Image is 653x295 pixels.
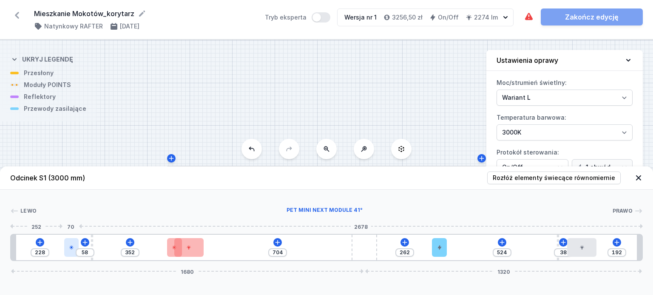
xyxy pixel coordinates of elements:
h4: 2274 lm [474,13,498,22]
button: Dodaj element [36,238,44,247]
h4: Odcinek S1 [10,173,85,183]
span: 1320 [494,269,514,274]
span: 252 [28,224,45,229]
label: Temperatura barwowa: [497,111,633,140]
label: Moc/strumień świetlny: [497,76,633,106]
div: PET mini next module 41° [37,207,612,215]
div: Hole for power supply cable [432,238,447,257]
input: Wymiar [mm] [123,249,137,256]
button: Tryb eksperta [312,12,330,22]
label: Tryb eksperta [265,12,330,22]
select: Protokół sterowania: [572,159,633,175]
button: Ukryj legendę [10,48,73,69]
h4: Ustawienia oprawy [497,55,558,65]
button: Wersja nr 13256,50 złOn/Off2274 lm [337,8,514,26]
input: Wymiar [mm] [33,249,47,256]
h4: Ukryj legendę [22,55,73,64]
h4: [DATE] [120,22,139,31]
div: PET mini next module 41° [167,238,182,257]
span: Rozłóż elementy świecące równomiernie [493,174,615,182]
button: Dodaj element [559,238,568,247]
button: Dodaj element [126,238,134,247]
span: Lewo [20,208,37,214]
label: Protokół sterowania: [497,146,633,175]
div: PET mini next module 41° [64,238,79,257]
input: Wymiar [mm] [495,249,509,256]
button: Edytuj nazwę projektu [138,9,146,18]
div: LED opal module 140mm [174,238,204,257]
input: Wymiar [mm] [556,249,570,256]
h4: On/Off [438,13,459,22]
button: Dodaj element [613,238,621,247]
select: Temperatura barwowa: [497,124,633,140]
h4: 3256,50 zł [392,13,423,22]
input: Wymiar [mm] [610,249,624,256]
button: Dodaj element [498,238,506,247]
span: (3000 mm) [48,174,85,182]
input: Wymiar [mm] [271,249,284,256]
form: Mieszkanie Mokotów_korytarz [34,8,255,19]
div: Wersja nr 1 [344,13,377,22]
button: Dodaj element [273,238,282,247]
div: LED opal module 140mm [567,238,596,257]
span: 2678 [351,224,371,229]
span: 70 [64,224,78,229]
button: Rozłóż elementy świecące równomiernie [487,171,621,184]
h4: Natynkowy RAFTER [44,22,103,31]
span: 1680 [177,269,197,274]
button: Ustawienia oprawy [486,50,643,71]
input: Wymiar [mm] [398,249,412,256]
select: Moc/strumień świetlny: [497,90,633,106]
input: Wymiar [mm] [78,249,92,256]
button: Dodaj element [400,238,409,247]
select: Protokół sterowania: [497,159,568,175]
button: Dodaj element [81,238,89,247]
span: Prawo [613,208,633,214]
